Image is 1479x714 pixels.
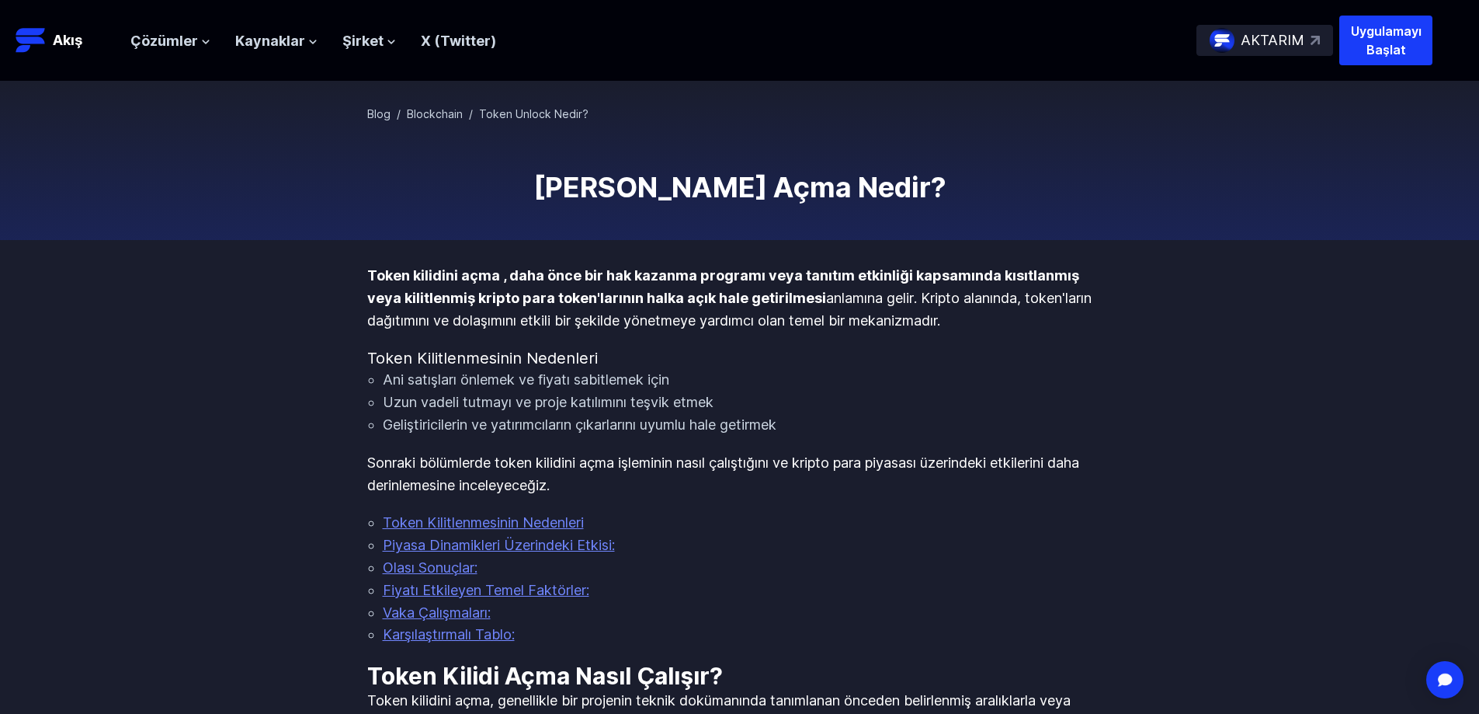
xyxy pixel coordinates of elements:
[130,30,210,53] button: Çözümler
[16,25,47,56] img: Streamflow Logo
[1241,32,1304,48] font: AKTARIM
[367,107,391,120] a: Blog
[383,514,584,531] a: Token Kilitlenmesinin Nedenleri
[16,25,115,56] a: Akış
[1351,23,1422,57] font: Uygulamayı Başlat
[383,394,713,410] font: Uzun vadeli tutmayı ve proje katılımını teşvik etmek
[53,32,82,48] font: Akış
[383,626,515,643] a: Karşılaştırmalı Tablo:
[342,30,396,53] button: Şirket
[383,371,669,388] font: Ani satışları önlemek ve fiyatı sabitlemek için
[1339,16,1432,65] button: Uygulamayı Başlat
[342,33,384,49] font: Şirket
[367,662,723,690] font: Token Kilidi Açma Nasıl Çalışır?
[533,170,946,204] font: [PERSON_NAME] Açma Nedir?
[130,33,198,49] font: Çözümler
[383,537,615,553] a: Piyasa Dinamikleri Üzerindeki Etkisi:
[383,559,477,576] a: Olası Sonuçlar:
[407,107,463,120] a: Blockchain
[383,604,491,621] a: Vaka Çalışmaları:
[1210,28,1234,53] img: streamflow-logo-circle.png
[1311,36,1320,45] img: top-right-arrow.svg
[826,290,914,306] font: anlamına gelir
[367,455,1079,493] font: Sonraki bölümlerde token kilidini açma işleminin nasıl çalıştığını ve kripto para piyasası üzerin...
[1196,25,1333,56] a: AKTARIM
[469,107,473,120] font: /
[235,30,318,53] button: Kaynaklar
[479,107,588,120] font: Token Unlock Nedir?
[367,349,598,367] font: Token Kilitlenmesinin Nedenleri
[397,107,401,120] font: /
[383,582,589,598] a: Fiyatı Etkileyen Temel Faktörler:
[421,33,496,49] a: X (Twitter)
[383,416,776,433] font: Geliştiricilerin ve yatırımcıların çıkarlarını uyumlu hale getirmek
[1426,661,1463,698] div: Open Intercom Messenger
[367,267,1079,306] font: Token kilidini açma , daha önce bir hak kazanma programı veya tanıtım etkinliği kapsamında kısıtl...
[367,290,1092,329] font: . Kripto alanında, token'ların dağıtımını ve dolaşımını etkili bir şekilde yönetmeye yardımcı ola...
[235,33,305,49] font: Kaynaklar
